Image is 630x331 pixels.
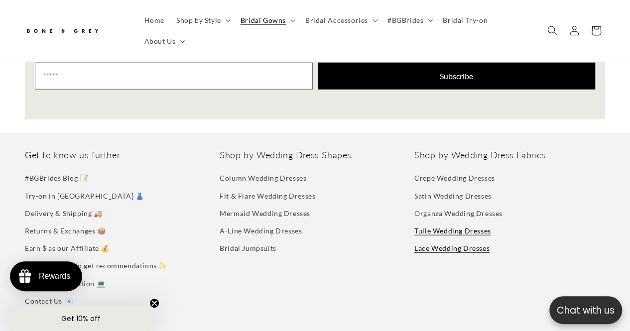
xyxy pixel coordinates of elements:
[443,16,488,25] span: Bridal Try-on
[549,303,622,318] p: Chat with us
[541,20,563,42] summary: Search
[25,222,106,239] a: Returns & Exchanges 📦
[149,298,159,308] button: Close teaser
[61,314,101,324] span: Get 10% off
[220,172,306,187] a: Column Wedding Dresses
[220,149,410,161] h2: Shop by Wedding Dress Shapes
[25,257,167,274] a: Take style quiz to get recommendations ✨
[25,149,216,161] h2: Get to know us further
[25,292,73,310] a: Contact Us 📧
[25,23,100,39] img: Bone and Grey Bridal
[170,10,235,31] summary: Shop by Style
[220,205,310,222] a: Mermaid Wedding Dresses
[387,16,423,25] span: #BGBrides
[299,10,381,31] summary: Bridal Accessories
[39,272,70,281] div: Rewards
[381,10,437,31] summary: #BGBrides
[220,187,315,205] a: Fit & Flare Wedding Dresses
[241,16,286,25] span: Bridal Gowns
[414,187,492,205] a: Satin Wedding Dresses
[414,172,495,187] a: Crepe Wedding Dresses
[235,10,299,31] summary: Bridal Gowns
[144,37,176,46] span: About Us
[305,16,368,25] span: Bridal Accessories
[25,239,110,257] a: Earn $ as our Affiliate 💰
[414,205,503,222] a: Organza Wedding Dresses
[220,239,276,257] a: Bridal Jumpsuits
[414,149,605,161] h2: Shop by Wedding Dress Fabrics
[176,16,221,25] span: Shop by Style
[549,296,622,324] button: Open chatbox
[25,205,103,222] a: Delivery & Shipping 🚚
[21,19,128,43] a: Bone and Grey Bridal
[220,222,302,239] a: A-Line Wedding Dresses
[10,306,151,331] div: Get 10% offClose teaser
[414,239,490,257] a: Lace Wedding Dresses
[138,10,170,31] a: Home
[414,222,491,239] a: Tulle Wedding Dresses
[437,10,494,31] a: Bridal Try-on
[35,63,313,90] input: Email
[318,63,596,90] button: Subscribe
[144,16,164,25] span: Home
[138,31,189,52] summary: About Us
[25,187,144,205] a: Try-on in [GEOGRAPHIC_DATA] 👗
[25,172,89,187] a: #BGBrides Blog 📝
